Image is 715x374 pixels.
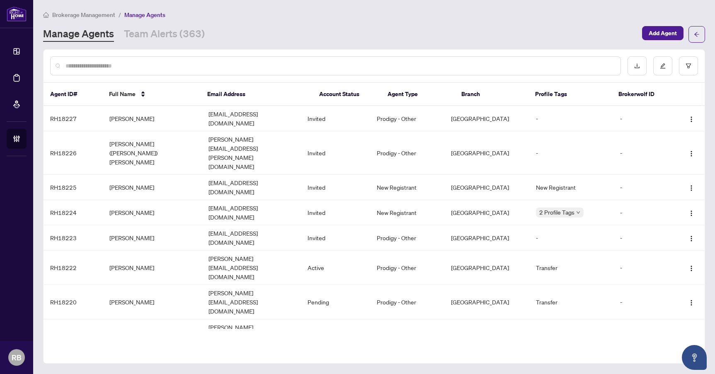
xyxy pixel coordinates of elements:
[679,56,698,75] button: filter
[202,131,301,175] td: [PERSON_NAME][EMAIL_ADDRESS][PERSON_NAME][DOMAIN_NAME]
[202,106,301,131] td: [EMAIL_ADDRESS][DOMAIN_NAME]
[44,225,103,251] td: RH18223
[613,251,673,285] td: -
[529,251,613,285] td: Transfer
[529,319,613,354] td: -
[44,131,103,175] td: RH18226
[301,131,370,175] td: Invited
[444,285,529,319] td: [GEOGRAPHIC_DATA]
[44,106,103,131] td: RH18227
[444,131,529,175] td: [GEOGRAPHIC_DATA]
[613,285,673,319] td: -
[12,352,22,363] span: RB
[7,6,27,22] img: logo
[682,345,707,370] button: Open asap
[444,319,529,354] td: [GEOGRAPHIC_DATA]
[52,11,115,19] span: Brokerage Management
[688,150,695,157] img: Logo
[613,131,673,175] td: -
[301,225,370,251] td: Invited
[688,210,695,217] img: Logo
[103,285,202,319] td: [PERSON_NAME]
[612,83,671,106] th: Brokerwolf ID
[124,27,205,42] a: Team Alerts (363)
[301,175,370,200] td: Invited
[539,208,574,217] span: 2 Profile Tags
[103,200,202,225] td: [PERSON_NAME]
[628,56,647,75] button: download
[103,175,202,200] td: [PERSON_NAME]
[529,285,613,319] td: Transfer
[44,285,103,319] td: RH18220
[44,83,102,106] th: Agent ID#
[686,63,691,69] span: filter
[201,83,313,106] th: Email Address
[202,285,301,319] td: [PERSON_NAME][EMAIL_ADDRESS][DOMAIN_NAME]
[124,11,165,19] span: Manage Agents
[653,56,672,75] button: edit
[634,63,640,69] span: download
[103,131,202,175] td: [PERSON_NAME] ([PERSON_NAME]) [PERSON_NAME]
[613,106,673,131] td: -
[370,131,444,175] td: Prodigy - Other
[202,225,301,251] td: [EMAIL_ADDRESS][DOMAIN_NAME]
[44,200,103,225] td: RH18224
[370,200,444,225] td: New Registrant
[370,106,444,131] td: Prodigy - Other
[444,175,529,200] td: [GEOGRAPHIC_DATA]
[685,146,698,159] button: Logo
[685,112,698,125] button: Logo
[370,225,444,251] td: Prodigy - Other
[529,106,613,131] td: -
[109,89,136,99] span: Full Name
[370,285,444,319] td: Prodigy - Other
[642,26,683,40] button: Add Agent
[455,83,528,106] th: Branch
[103,106,202,131] td: [PERSON_NAME]
[301,200,370,225] td: Invited
[43,27,114,42] a: Manage Agents
[576,210,580,215] span: down
[649,27,677,40] span: Add Agent
[694,31,700,37] span: arrow-left
[529,175,613,200] td: New Registrant
[370,319,444,354] td: Prodigy - Other
[202,175,301,200] td: [EMAIL_ADDRESS][DOMAIN_NAME]
[685,181,698,194] button: Logo
[529,225,613,251] td: -
[444,225,529,251] td: [GEOGRAPHIC_DATA]
[444,106,529,131] td: [GEOGRAPHIC_DATA]
[44,319,103,354] td: RH18219
[103,319,202,354] td: [PERSON_NAME]
[444,200,529,225] td: [GEOGRAPHIC_DATA]
[119,10,121,19] li: /
[685,231,698,244] button: Logo
[613,200,673,225] td: -
[529,131,613,175] td: -
[370,251,444,285] td: Prodigy - Other
[613,319,673,354] td: -
[202,251,301,285] td: [PERSON_NAME][EMAIL_ADDRESS][DOMAIN_NAME]
[688,185,695,191] img: Logo
[370,175,444,200] td: New Registrant
[102,83,201,106] th: Full Name
[613,225,673,251] td: -
[688,116,695,123] img: Logo
[528,83,612,106] th: Profile Tags
[688,265,695,272] img: Logo
[301,251,370,285] td: Active
[688,299,695,306] img: Logo
[103,225,202,251] td: [PERSON_NAME]
[202,319,301,354] td: [PERSON_NAME][EMAIL_ADDRESS][DOMAIN_NAME]
[613,175,673,200] td: -
[301,319,370,354] td: Active
[301,106,370,131] td: Invited
[660,63,666,69] span: edit
[685,261,698,274] button: Logo
[103,251,202,285] td: [PERSON_NAME]
[301,285,370,319] td: Pending
[688,235,695,242] img: Logo
[444,251,529,285] td: [GEOGRAPHIC_DATA]
[685,206,698,219] button: Logo
[381,83,455,106] th: Agent Type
